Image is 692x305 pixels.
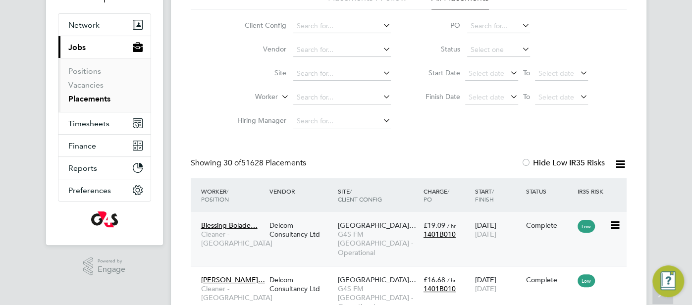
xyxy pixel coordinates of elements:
span: [GEOGRAPHIC_DATA]… [338,221,416,230]
span: [DATE] [475,284,496,293]
span: Blessing Bolade… [201,221,258,230]
span: / Client Config [338,187,382,203]
a: Powered byEngage [83,257,125,276]
label: Start Date [416,68,460,77]
div: Jobs [58,58,151,112]
input: Search for... [467,19,530,33]
a: Vacancies [68,80,104,90]
label: Worker [221,92,278,102]
span: G4S FM [GEOGRAPHIC_DATA] - Operational [338,230,419,257]
div: Delcom Consultancy Ltd [267,216,335,244]
div: Complete [526,221,573,230]
a: Blessing Bolade…Cleaner - [GEOGRAPHIC_DATA]Delcom Consultancy Ltd[GEOGRAPHIC_DATA]…G4S FM [GEOGRA... [199,215,627,224]
div: Start [472,182,524,208]
label: Hide Low IR35 Risks [521,158,605,168]
span: / hr [447,276,456,284]
span: 51628 Placements [223,158,306,168]
a: Positions [68,66,101,76]
button: Reports [58,157,151,179]
span: 1401B010 [424,284,456,293]
span: £16.68 [424,275,445,284]
label: PO [416,21,460,30]
div: [DATE] [472,216,524,244]
span: 1401B010 [424,230,456,239]
input: Search for... [293,43,391,57]
span: Timesheets [68,119,109,128]
div: [DATE] [472,270,524,298]
span: Select date [469,93,504,102]
span: Cleaner - [GEOGRAPHIC_DATA] [201,230,265,248]
div: Status [524,182,575,200]
span: / Finish [475,187,493,203]
div: Delcom Consultancy Ltd [267,270,335,298]
div: Worker [199,182,267,208]
input: Search for... [293,91,391,104]
a: Placements [68,94,110,103]
label: Finish Date [416,92,460,101]
label: Status [416,45,460,53]
button: Engage Resource Center [652,265,684,297]
span: Low [578,220,595,233]
label: Client Config [229,21,286,30]
span: Select date [469,69,504,78]
button: Jobs [58,36,151,58]
span: [DATE] [475,230,496,239]
span: Jobs [68,43,86,52]
div: IR35 Risk [575,182,609,200]
span: Preferences [68,186,111,195]
button: Finance [58,135,151,156]
span: Powered by [98,257,125,265]
input: Search for... [293,67,391,81]
span: Network [68,20,100,30]
button: Network [58,14,151,36]
span: To [520,66,533,79]
span: [GEOGRAPHIC_DATA]… [338,275,416,284]
span: To [520,90,533,103]
span: Low [578,274,595,287]
span: Finance [68,141,96,151]
label: Hiring Manager [229,116,286,125]
span: Select date [538,93,574,102]
span: / hr [447,222,456,229]
a: [PERSON_NAME]…Cleaner - [GEOGRAPHIC_DATA]Delcom Consultancy Ltd[GEOGRAPHIC_DATA]…G4S FM [GEOGRAPH... [199,270,627,278]
label: Site [229,68,286,77]
span: [PERSON_NAME]… [201,275,265,284]
div: Charge [421,182,473,208]
label: Vendor [229,45,286,53]
span: Engage [98,265,125,274]
div: Showing [191,158,308,168]
span: 30 of [223,158,241,168]
button: Preferences [58,179,151,201]
input: Search for... [293,114,391,128]
div: Site [335,182,421,208]
input: Search for... [293,19,391,33]
span: Cleaner - [GEOGRAPHIC_DATA] [201,284,265,302]
span: Reports [68,163,97,173]
span: / PO [424,187,449,203]
img: g4s-logo-retina.png [91,211,118,227]
div: Vendor [267,182,335,200]
span: / Position [201,187,229,203]
span: Select date [538,69,574,78]
span: £19.09 [424,221,445,230]
input: Select one [467,43,530,57]
a: Go to home page [58,211,151,227]
button: Timesheets [58,112,151,134]
div: Complete [526,275,573,284]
